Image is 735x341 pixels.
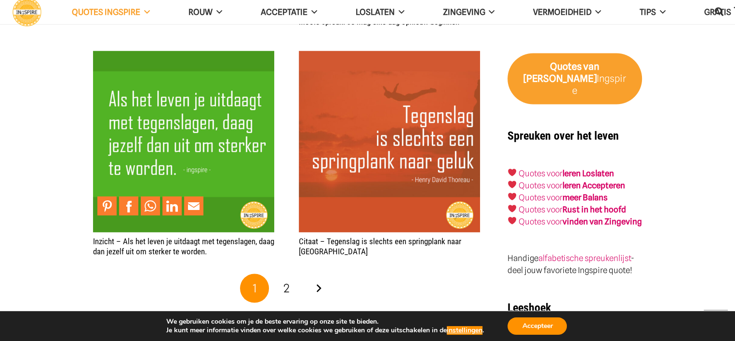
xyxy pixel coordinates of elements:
[508,193,516,201] img: ❤
[508,129,619,143] strong: Spreuken over het leven
[508,252,642,276] p: Handige - deel jouw favoriete Ingspire quote!
[562,169,614,178] a: leren Loslaten
[519,217,642,226] a: Quotes voorvinden van Zingeving
[508,301,551,315] strong: Leeshoek
[562,217,642,226] strong: vinden van Zingeving
[141,197,160,216] a: Share to WhatsApp
[640,7,656,17] span: TIPS
[508,169,516,177] img: ❤
[261,7,307,17] span: Acceptatie
[184,197,203,216] a: Mail to Email This
[562,181,625,190] a: leren Accepteren
[299,52,480,62] a: Citaat – Tegenslag is slechts een springplank naar geluk
[519,169,562,178] a: Quotes voor
[93,236,274,256] a: Inzicht – Als het leven je uitdaagt met tegenslagen, daag dan jezelf uit om sterker te worden.
[93,51,274,232] img: Citaat van ingspire.nl - Als het leven je uitdaagt met tegenslagen, daag jezelf dan uit om sterke...
[119,197,138,216] a: Share to Facebook
[299,236,461,256] a: Citaat – Tegenslag is slechts een springplank naar [GEOGRAPHIC_DATA]
[119,197,141,216] li: Facebook
[562,193,608,202] strong: meer Balans
[508,205,516,213] img: ❤
[272,274,301,303] a: Pagina 2
[562,205,626,214] strong: Rust in het hoofd
[447,326,482,335] button: instellingen
[704,310,728,334] a: Terug naar top
[356,7,395,17] span: Loslaten
[538,253,631,263] a: alfabetische spreukenlijst
[166,326,484,335] p: Je kunt meer informatie vinden over welke cookies we gebruiken of deze uitschakelen in de .
[508,217,516,225] img: ❤
[162,197,184,216] li: LinkedIn
[166,317,484,326] p: We gebruiken cookies om je de beste ervaring op onze site te bieden.
[253,281,257,295] span: 1
[508,181,516,189] img: ❤
[141,197,162,216] li: WhatsApp
[704,7,731,17] span: GRATIS
[162,197,182,216] a: Share to LinkedIn
[283,281,290,295] span: 2
[184,197,206,216] li: Email This
[519,193,608,202] a: Quotes voormeer Balans
[709,0,729,24] a: Zoeken
[508,53,642,105] a: Quotes van [PERSON_NAME]Ingspire
[508,317,567,335] button: Accepteer
[533,7,591,17] span: VERMOEIDHEID
[97,197,119,216] li: Pinterest
[188,7,213,17] span: ROUW
[519,205,626,214] a: Quotes voorRust in het hoofd
[442,7,485,17] span: Zingeving
[72,7,140,17] span: QUOTES INGSPIRE
[93,52,274,62] a: Inzicht – Als het leven je uitdaagt met tegenslagen, daag dan jezelf uit om sterker te worden.
[519,181,562,190] a: Quotes voor
[523,61,600,84] strong: van [PERSON_NAME]
[299,51,480,232] img: Citaat: Tegenslag is slechts een springplank naar geluk
[550,61,582,72] strong: Quotes
[240,274,269,303] span: Pagina 1
[97,197,117,216] a: Pin to Pinterest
